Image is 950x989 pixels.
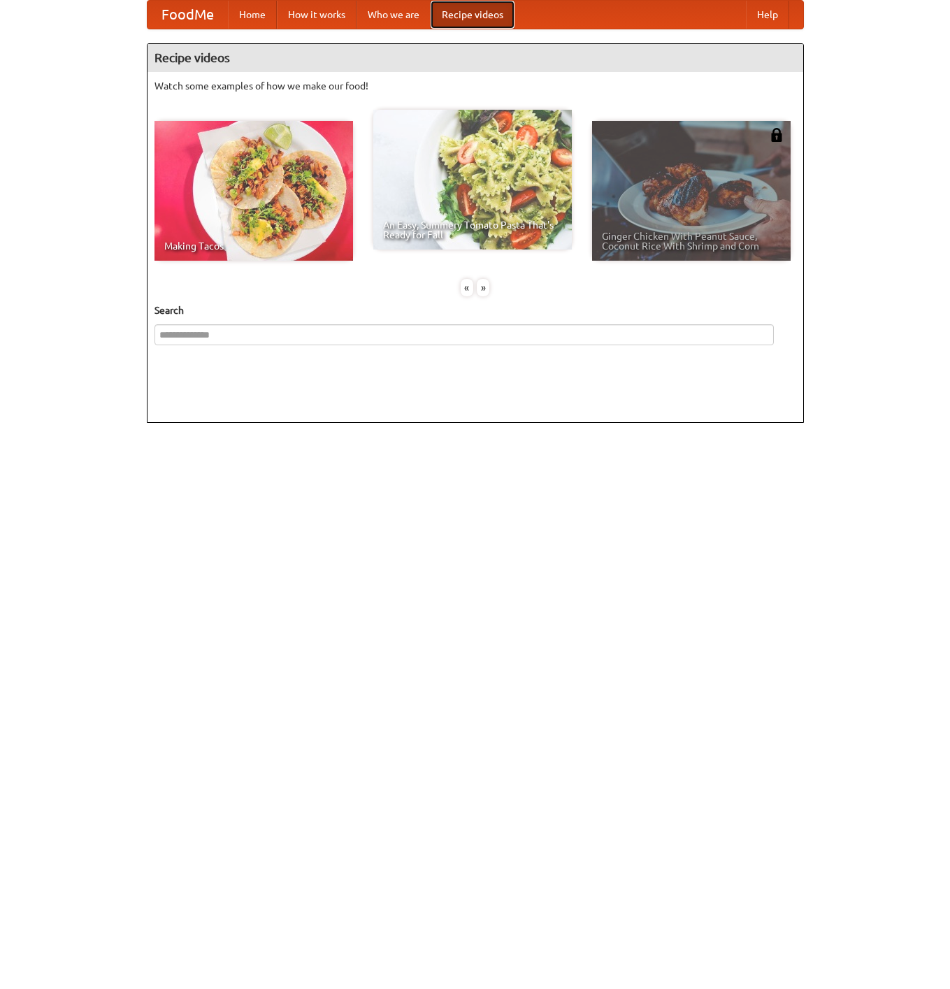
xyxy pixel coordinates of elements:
p: Watch some examples of how we make our food! [154,79,796,93]
span: Making Tacos [164,241,343,251]
a: Who we are [357,1,431,29]
a: FoodMe [147,1,228,29]
h4: Recipe videos [147,44,803,72]
h5: Search [154,303,796,317]
a: How it works [277,1,357,29]
div: « [461,279,473,296]
div: » [477,279,489,296]
a: Help [746,1,789,29]
img: 483408.png [770,128,784,142]
a: An Easy, Summery Tomato Pasta That's Ready for Fall [373,110,572,250]
a: Recipe videos [431,1,514,29]
span: An Easy, Summery Tomato Pasta That's Ready for Fall [383,220,562,240]
a: Making Tacos [154,121,353,261]
a: Home [228,1,277,29]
